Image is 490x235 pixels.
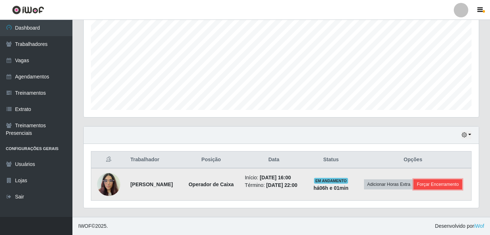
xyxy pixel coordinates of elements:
th: Opções [355,151,472,168]
time: [DATE] 22:00 [266,182,297,188]
time: [DATE] 16:00 [260,175,291,180]
span: IWOF [78,223,92,229]
li: Término: [245,181,303,189]
a: iWof [474,223,484,229]
span: © 2025 . [78,222,108,230]
strong: há 06 h e 01 min [314,185,349,191]
strong: Operador de Caixa [189,181,234,187]
th: Posição [182,151,240,168]
span: Desenvolvido por [435,222,484,230]
img: 1743385442240.jpeg [97,169,120,200]
img: CoreUI Logo [12,5,44,14]
strong: [PERSON_NAME] [130,181,173,187]
th: Data [240,151,307,168]
button: Forçar Encerramento [414,179,462,189]
button: Adicionar Horas Extra [364,179,414,189]
th: Status [307,151,355,168]
span: EM ANDAMENTO [314,178,348,184]
li: Início: [245,174,303,181]
th: Trabalhador [126,151,182,168]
